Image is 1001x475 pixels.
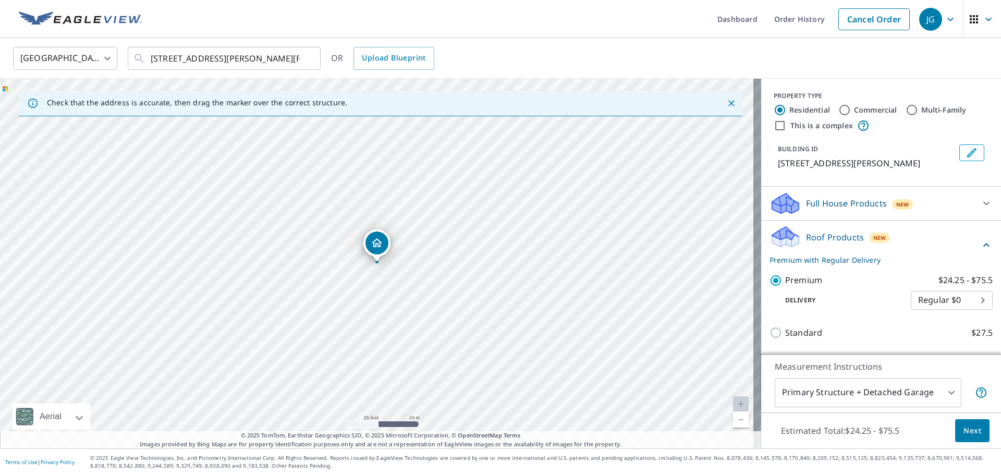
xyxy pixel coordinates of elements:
div: PROPERTY TYPE [774,91,988,101]
a: Privacy Policy [41,458,75,466]
input: Search by address or latitude-longitude [151,44,299,73]
label: Multi-Family [921,105,967,115]
p: Measurement Instructions [775,360,987,373]
p: BUILDING ID [778,144,818,153]
div: Roof ProductsNewPremium with Regular Delivery [770,225,993,265]
p: Estimated Total: $24.25 - $75.5 [773,419,908,442]
div: Full House ProductsNew [770,191,993,216]
div: Primary Structure + Detached Garage [775,378,961,407]
img: EV Logo [19,11,142,27]
p: Premium [785,274,822,287]
div: Aerial [13,404,90,430]
a: Current Level 20, Zoom In Disabled [733,396,749,412]
p: [STREET_ADDRESS][PERSON_NAME] [778,157,955,169]
p: Premium with Regular Delivery [770,254,980,265]
p: © 2025 Eagle View Technologies, Inc. and Pictometry International Corp. All Rights Reserved. Repo... [90,454,996,470]
a: Upload Blueprint [353,47,434,70]
a: OpenStreetMap [458,431,502,439]
p: $27.5 [971,326,993,339]
button: Next [955,419,990,443]
p: Standard [785,326,822,339]
label: This is a complex [790,120,853,131]
button: Close [725,96,738,110]
span: New [873,234,886,242]
label: Commercial [854,105,897,115]
p: | [5,459,75,465]
span: © 2025 TomTom, Earthstar Geographics SIO, © 2025 Microsoft Corporation, © [241,431,521,440]
span: Your report will include the primary structure and a detached garage if one exists. [975,386,987,399]
p: Full House Products [806,197,887,210]
div: Aerial [36,404,65,430]
button: Edit building 1 [959,144,984,161]
a: Terms of Use [5,458,38,466]
a: Terms [504,431,521,439]
label: Residential [789,105,830,115]
span: Next [963,424,981,437]
div: [GEOGRAPHIC_DATA] [13,44,117,73]
a: Cancel Order [838,8,910,30]
div: Regular $0 [911,286,993,315]
a: Current Level 20, Zoom Out [733,412,749,428]
div: OR [331,47,434,70]
p: Roof Products [806,231,864,243]
div: JG [919,8,942,31]
span: New [896,200,909,209]
span: Upload Blueprint [362,52,425,65]
p: Check that the address is accurate, then drag the marker over the correct structure. [47,98,347,107]
p: $24.25 - $75.5 [938,274,993,287]
div: Dropped pin, building 1, Residential property, 7414 San Ramon Dr Houston, TX 77083 [363,229,390,262]
p: Delivery [770,296,911,305]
